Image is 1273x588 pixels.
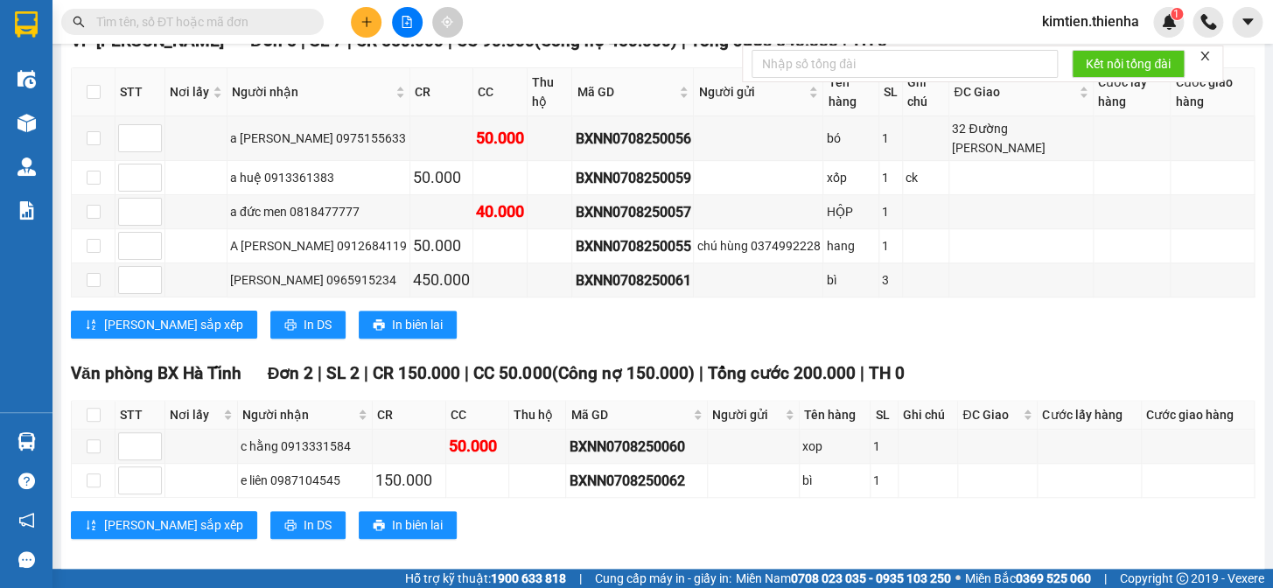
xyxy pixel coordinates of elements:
span: SL 2 [326,363,360,383]
span: | [859,363,864,383]
span: | [364,363,368,383]
span: Người gửi [712,405,781,424]
th: Ghi chú [903,68,949,116]
span: message [18,551,35,568]
div: BXNN0708250061 [575,269,690,291]
span: Đơn 2 [268,363,314,383]
img: warehouse-icon [17,70,36,88]
span: Kết nối tổng đài [1086,54,1171,73]
div: 1 [873,437,894,456]
th: SL [879,68,903,116]
span: ( [551,363,557,383]
div: BXNN0708250059 [575,167,690,189]
span: Văn phòng BX Hà Tĩnh [71,363,241,383]
div: [PERSON_NAME] 0965915234 [230,270,407,290]
span: 1 [1173,8,1179,20]
span: copyright [1176,572,1188,584]
span: ) [688,363,694,383]
div: 50.000 [413,234,470,258]
div: 50.000 [449,434,506,458]
span: search [73,16,85,28]
td: BXNN0708250055 [572,229,694,263]
td: BXNN0708250062 [566,464,708,498]
span: Mã GD [570,405,689,424]
strong: 1900 633 818 [491,571,566,585]
div: 3 [882,270,899,290]
span: printer [284,519,297,533]
span: Nơi lấy [170,82,209,101]
span: Người nhận [242,405,355,424]
span: | [579,569,582,588]
th: Cước giao hàng [1142,401,1255,430]
span: caret-down [1240,14,1256,30]
div: e liên 0987104545 [241,471,370,490]
th: Thu hộ [509,401,566,430]
sup: 1 [1171,8,1183,20]
th: Cước giao hàng [1171,68,1255,116]
div: A [PERSON_NAME] 0912684119 [230,236,407,255]
th: Tên hàng [800,401,871,430]
span: | [318,363,322,383]
button: file-add [392,7,423,38]
button: caret-down [1232,7,1263,38]
span: | [698,363,703,383]
div: bó [826,129,876,148]
div: BXNN0708250062 [569,470,704,492]
span: [PERSON_NAME] sắp xếp [104,515,243,535]
th: CC [473,68,528,116]
span: TH 0 [868,363,904,383]
span: CR 150.000 [373,363,460,383]
th: CC [446,401,509,430]
span: | [465,363,469,383]
div: c hằng 0913331584 [241,437,370,456]
img: warehouse-icon [17,114,36,132]
img: warehouse-icon [17,157,36,176]
button: sort-ascending[PERSON_NAME] sắp xếp [71,311,257,339]
td: BXNN0708250056 [572,116,694,161]
span: Cung cấp máy in - giấy in: [595,569,731,588]
img: solution-icon [17,201,36,220]
th: CR [373,401,446,430]
strong: 0369 525 060 [1016,571,1091,585]
div: 50.000 [413,165,470,190]
strong: 0708 023 035 - 0935 103 250 [791,571,951,585]
span: In biên lai [392,315,443,334]
button: printerIn DS [270,311,346,339]
div: a huệ 0913361383 [230,168,407,187]
th: Ghi chú [899,401,959,430]
span: In biên lai [392,515,443,535]
div: 32 Đường [PERSON_NAME] [952,119,1090,157]
div: BXNN0708250057 [575,201,690,223]
button: plus [351,7,381,38]
span: In DS [304,315,332,334]
td: BXNN0708250061 [572,263,694,297]
span: Tổng cước 200.000 [707,363,855,383]
span: aim [441,16,453,28]
div: a [PERSON_NAME] 0975155633 [230,129,407,148]
span: Tổng cộng [28,122,109,143]
span: Công nợ 150.000 [557,363,688,383]
div: BXNN0708250060 [569,436,704,458]
div: 1k [24,73,323,112]
span: Mã GD [577,82,675,101]
div: Tên hàng [28,54,318,68]
div: xop [802,437,867,456]
img: logo-vxr [15,11,38,38]
th: Thu hộ [528,68,572,116]
th: SL [871,401,898,430]
div: 1 [873,471,894,490]
span: ⚪️ [955,575,961,582]
th: STT [115,68,165,116]
th: Tên hàng [823,68,879,116]
img: icon-new-feature [1161,14,1177,30]
span: notification [18,512,35,528]
button: printerIn biên lai [359,311,457,339]
button: Kết nối tổng đài [1072,50,1185,78]
td: BXNN0708250060 [566,430,708,464]
span: Miền Bắc [965,569,1091,588]
th: CR [410,68,473,116]
div: BXNN0708250055 [575,235,690,257]
div: a đức men 0818477777 [230,202,407,221]
span: printer [373,519,385,533]
span: ĐC Giao [962,405,1019,424]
